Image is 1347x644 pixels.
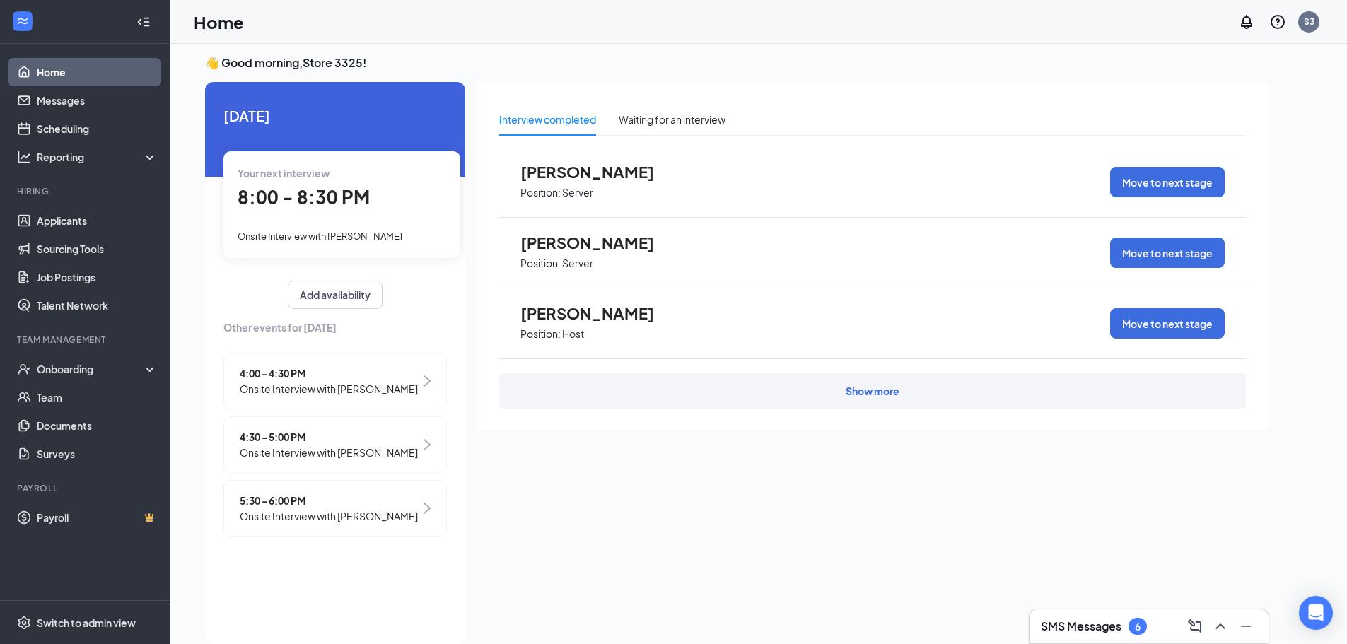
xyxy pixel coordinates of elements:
[1110,238,1225,268] button: Move to next stage
[1238,13,1255,30] svg: Notifications
[520,304,676,322] span: [PERSON_NAME]
[520,163,676,181] span: [PERSON_NAME]
[520,257,561,270] p: Position:
[37,263,158,291] a: Job Postings
[16,14,30,28] svg: WorkstreamLogo
[1110,308,1225,339] button: Move to next stage
[37,440,158,468] a: Surveys
[17,362,31,376] svg: UserCheck
[520,327,561,341] p: Position:
[223,320,447,335] span: Other events for [DATE]
[17,616,31,630] svg: Settings
[520,186,561,199] p: Position:
[1235,615,1257,638] button: Minimize
[1269,13,1286,30] svg: QuestionInfo
[37,291,158,320] a: Talent Network
[288,281,383,309] button: Add availability
[17,482,155,494] div: Payroll
[17,150,31,164] svg: Analysis
[1110,167,1225,197] button: Move to next stage
[37,86,158,115] a: Messages
[205,55,1269,71] h3: 👋 Good morning, Store 3325 !
[37,206,158,235] a: Applicants
[37,115,158,143] a: Scheduling
[37,150,158,164] div: Reporting
[1299,596,1333,630] div: Open Intercom Messenger
[1135,621,1141,633] div: 6
[240,508,418,524] span: Onsite Interview with [PERSON_NAME]
[238,230,402,242] span: Onsite Interview with [PERSON_NAME]
[562,327,584,341] p: Host
[1184,615,1206,638] button: ComposeMessage
[37,503,158,532] a: PayrollCrown
[223,105,447,127] span: [DATE]
[238,167,330,180] span: Your next interview
[240,445,418,460] span: Onsite Interview with [PERSON_NAME]
[37,616,136,630] div: Switch to admin view
[136,15,151,29] svg: Collapse
[1209,615,1232,638] button: ChevronUp
[1304,16,1314,28] div: S3
[240,493,418,508] span: 5:30 - 6:00 PM
[846,384,899,398] div: Show more
[562,186,593,199] p: Server
[562,257,593,270] p: Server
[37,362,146,376] div: Onboarding
[194,10,244,34] h1: Home
[37,235,158,263] a: Sourcing Tools
[499,112,596,127] div: Interview completed
[1212,618,1229,635] svg: ChevronUp
[37,383,158,411] a: Team
[1041,619,1121,634] h3: SMS Messages
[240,429,418,445] span: 4:30 - 5:00 PM
[520,233,676,252] span: [PERSON_NAME]
[1186,618,1203,635] svg: ComposeMessage
[17,185,155,197] div: Hiring
[240,365,418,381] span: 4:00 - 4:30 PM
[37,411,158,440] a: Documents
[1237,618,1254,635] svg: Minimize
[17,334,155,346] div: Team Management
[240,381,418,397] span: Onsite Interview with [PERSON_NAME]
[238,185,370,209] span: 8:00 - 8:30 PM
[619,112,725,127] div: Waiting for an interview
[37,58,158,86] a: Home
